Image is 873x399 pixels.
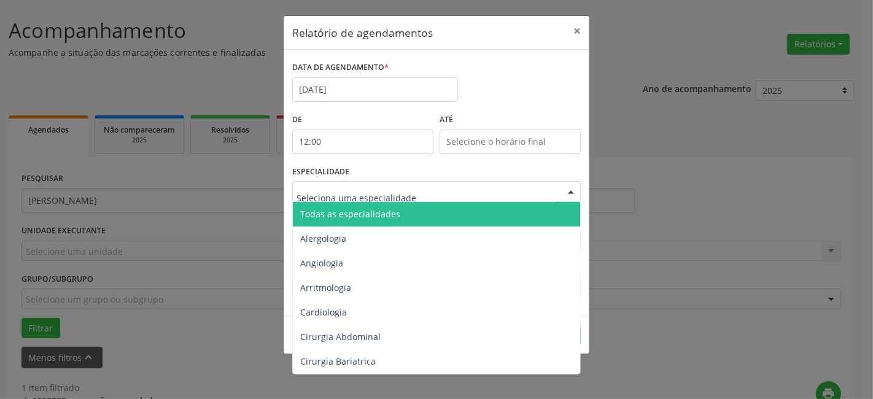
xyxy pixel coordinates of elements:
[300,208,400,220] span: Todas as especialidades
[292,25,433,41] h5: Relatório de agendamentos
[300,233,346,244] span: Alergologia
[292,110,433,130] label: De
[440,130,581,154] input: Selecione o horário final
[565,16,589,46] button: Close
[300,282,351,293] span: Arritmologia
[300,355,376,367] span: Cirurgia Bariatrica
[297,185,556,210] input: Seleciona uma especialidade
[300,257,343,269] span: Angiologia
[300,306,347,318] span: Cardiologia
[292,130,433,154] input: Selecione o horário inicial
[292,163,349,182] label: ESPECIALIDADE
[300,331,381,343] span: Cirurgia Abdominal
[292,77,458,102] input: Selecione uma data ou intervalo
[440,110,581,130] label: ATÉ
[292,58,389,77] label: DATA DE AGENDAMENTO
